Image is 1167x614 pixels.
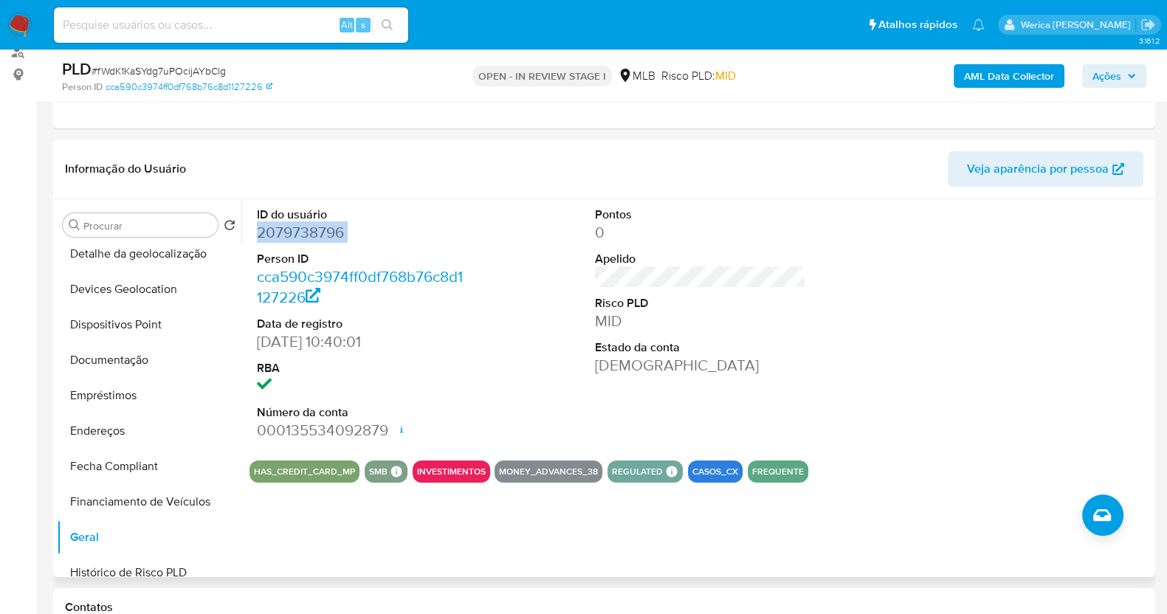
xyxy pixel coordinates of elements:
dt: Data de registro [257,316,468,332]
span: s [361,18,365,32]
button: Ações [1082,64,1146,88]
input: Procurar [83,219,212,232]
button: Empréstimos [57,378,241,413]
button: search-icon [372,15,402,35]
button: Retornar ao pedido padrão [224,219,235,235]
span: Alt [341,18,353,32]
span: Risco PLD: [661,68,736,84]
dt: Person ID [257,251,468,267]
button: Documentação [57,342,241,378]
dt: Pontos [595,207,806,223]
b: AML Data Collector [964,64,1054,88]
dd: 2079738796 [257,222,468,243]
button: Histórico de Risco PLD [57,555,241,590]
button: Geral [57,520,241,555]
span: # fWdK1KaSYdg7uPOcijAYbClg [92,63,226,78]
dt: Apelido [595,251,806,267]
p: werica.jgaldencio@mercadolivre.com [1020,18,1135,32]
dt: Estado da conta [595,339,806,356]
dd: MID [595,311,806,331]
a: Notificações [972,18,985,31]
dt: Número da conta [257,404,468,421]
button: Fecha Compliant [57,449,241,484]
a: cca590c3974ff0df768b76c8d1127226 [106,80,272,94]
button: Endereços [57,413,241,449]
dt: Risco PLD [595,295,806,311]
a: Sair [1140,17,1156,32]
p: OPEN - IN REVIEW STAGE I [472,66,612,86]
dt: RBA [257,360,468,376]
dd: [DEMOGRAPHIC_DATA] [595,355,806,376]
dd: 0 [595,222,806,243]
input: Pesquise usuários ou casos... [54,15,408,35]
div: MLB [618,68,655,84]
span: MID [715,67,736,84]
b: PLD [62,57,92,80]
a: cca590c3974ff0df768b76c8d1127226 [257,266,463,308]
span: Veja aparência por pessoa [967,151,1109,187]
span: Atalhos rápidos [878,17,957,32]
b: Person ID [62,80,103,94]
button: Veja aparência por pessoa [948,151,1143,187]
h1: Informação do Usuário [65,162,186,176]
dd: [DATE] 10:40:01 [257,331,468,352]
button: Devices Geolocation [57,272,241,307]
dd: 000135534092879 [257,420,468,441]
button: AML Data Collector [954,64,1064,88]
span: 3.161.2 [1138,35,1160,46]
button: Detalhe da geolocalização [57,236,241,272]
span: Ações [1092,64,1121,88]
button: Procurar [69,219,80,231]
button: Financiamento de Veículos [57,484,241,520]
dt: ID do usuário [257,207,468,223]
button: Dispositivos Point [57,307,241,342]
